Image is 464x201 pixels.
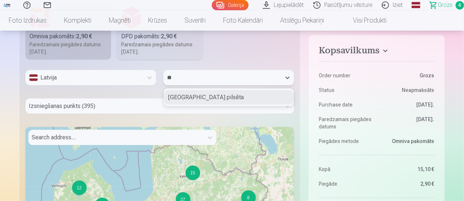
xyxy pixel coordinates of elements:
div: 12 [72,181,87,195]
div: [GEOGRAPHIC_DATA] pilsēta [164,90,294,105]
div: Latvija [29,73,139,82]
span: Grozs [438,1,453,9]
div: 8 [241,190,242,191]
dt: Piegādes metode [319,138,373,145]
dt: Kopā [319,166,373,173]
a: Foto kalendāri [214,10,271,31]
a: Visi produkti [333,10,395,31]
div: Paredzamais piegādes datums [DATE]. [121,41,198,55]
dd: 15,10 € [380,166,435,173]
a: Krūzes [139,10,176,31]
a: Komplekti [55,10,100,31]
dt: Paredzamais piegādes datums [319,116,373,130]
dd: Grozs [380,72,435,79]
a: Magnēti [100,10,139,31]
dd: 2,90 € [380,180,435,188]
a: Atslēgu piekariņi [271,10,333,31]
img: /fa1 [3,3,11,7]
a: Suvenīri [176,10,214,31]
dt: Piegāde [319,180,373,188]
button: Kopsavilkums [319,45,434,58]
b: 2,90 € [76,33,92,40]
span: Neapmaksāts [402,86,435,94]
dt: Status [319,86,373,94]
b: 2,90 € [161,33,177,40]
dd: [DATE]. [380,101,435,108]
div: 15 [186,166,200,180]
div: Omniva pakomāts : [30,32,107,41]
div: DPD pakomāts : [121,32,198,41]
div: 15 [185,165,186,166]
dt: Purchase date [319,101,373,108]
div: Paredzamais piegādes datums [DATE]. [30,41,107,55]
dt: Order number [319,72,373,79]
span: 4 [456,1,464,9]
dd: [DATE]. [380,116,435,130]
dd: Omniva pakomāts [380,138,435,145]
